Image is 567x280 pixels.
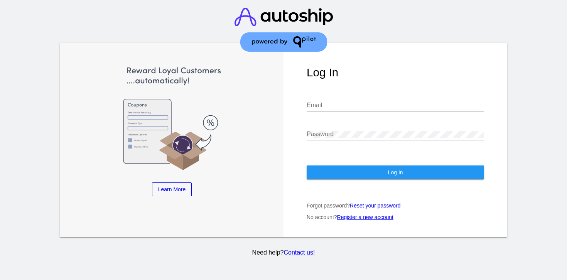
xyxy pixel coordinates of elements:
[307,202,484,209] p: Forgot password?
[307,165,484,179] button: Log In
[83,66,260,171] img: Apply Coupons Automatically to Scheduled Orders with QPilot
[307,102,484,109] input: Email
[337,214,393,220] a: Register a new account
[388,169,403,175] span: Log In
[350,202,401,209] a: Reset your password
[152,182,192,196] a: Learn More
[283,249,315,256] a: Contact us!
[307,214,484,220] p: No account?
[307,66,484,79] h1: Log In
[158,186,186,192] span: Learn More
[58,249,509,256] p: Need help?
